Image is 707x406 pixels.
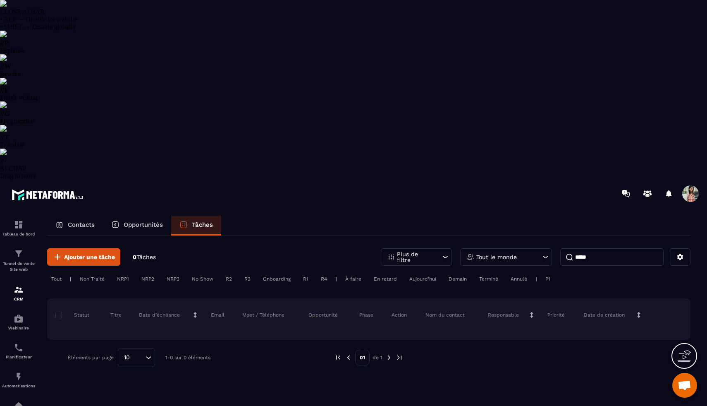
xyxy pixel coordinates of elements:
img: formation [14,220,24,230]
p: Meet / Téléphone [242,312,284,318]
div: Onboarding [259,274,295,284]
img: automations [14,372,24,382]
div: R4 [317,274,331,284]
p: Webinaire [2,326,35,330]
div: R1 [299,274,313,284]
div: Aujourd'hui [405,274,440,284]
span: Ajouter une tâche [64,253,115,261]
p: | [535,276,537,282]
p: Planificateur [2,355,35,359]
p: Email [211,312,225,318]
p: | [335,276,337,282]
p: Date de création [584,312,625,318]
p: Action [392,312,407,318]
img: formation [14,285,24,295]
p: Éléments par page [68,355,114,360]
p: Priorité [547,312,565,318]
div: À faire [341,274,365,284]
div: En retard [370,274,401,284]
div: Search for option [118,348,155,367]
p: 1-0 sur 0 éléments [165,355,210,360]
div: P1 [541,274,554,284]
p: Date d’échéance [139,312,180,318]
img: prev [334,354,342,361]
a: automationsautomationsWebinaire [2,308,35,336]
img: scheduler [14,343,24,353]
p: Nom du contact [425,312,465,318]
p: 0 [133,253,156,261]
a: Tâches [171,216,221,235]
p: Tableau de bord [2,232,35,236]
span: Tâches [136,254,156,260]
p: Statut [57,312,89,318]
a: formationformationTunnel de vente Site web [2,243,35,279]
div: Tout [47,274,66,284]
img: logo [12,187,86,202]
p: Contacts [68,221,95,228]
a: formationformationCRM [2,279,35,308]
input: Search for option [133,353,143,362]
p: | [70,276,72,282]
div: Terminé [475,274,502,284]
p: Automatisations [2,384,35,388]
div: NRP2 [137,274,158,284]
div: NRP3 [162,274,184,284]
img: next [385,354,393,361]
p: Titre [110,312,122,318]
img: formation [14,249,24,259]
a: formationformationTableau de bord [2,214,35,243]
p: Plus de filtre [397,251,433,263]
div: R3 [240,274,255,284]
div: Annulé [506,274,531,284]
p: Tâches [192,221,213,228]
img: next [396,354,403,361]
button: Ajouter une tâche [47,248,120,266]
div: NRP1 [113,274,133,284]
p: CRM [2,297,35,301]
div: R2 [222,274,236,284]
p: Phase [359,312,373,318]
a: Opportunités [103,216,171,235]
p: Tunnel de vente Site web [2,261,35,272]
img: automations [14,314,24,324]
p: de 1 [373,354,382,361]
a: schedulerschedulerPlanificateur [2,336,35,365]
div: Non Traité [76,274,109,284]
p: Opportunité [308,312,338,318]
div: No Show [188,274,217,284]
a: Contacts [47,216,103,235]
p: Opportunités [124,221,163,228]
img: prev [345,354,352,361]
p: Responsable [488,312,519,318]
a: automationsautomationsAutomatisations [2,365,35,394]
div: Ouvrir le chat [672,373,697,398]
p: 01 [355,350,370,365]
div: Demain [444,274,471,284]
span: 10 [121,353,133,362]
p: Tout le monde [476,254,517,260]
